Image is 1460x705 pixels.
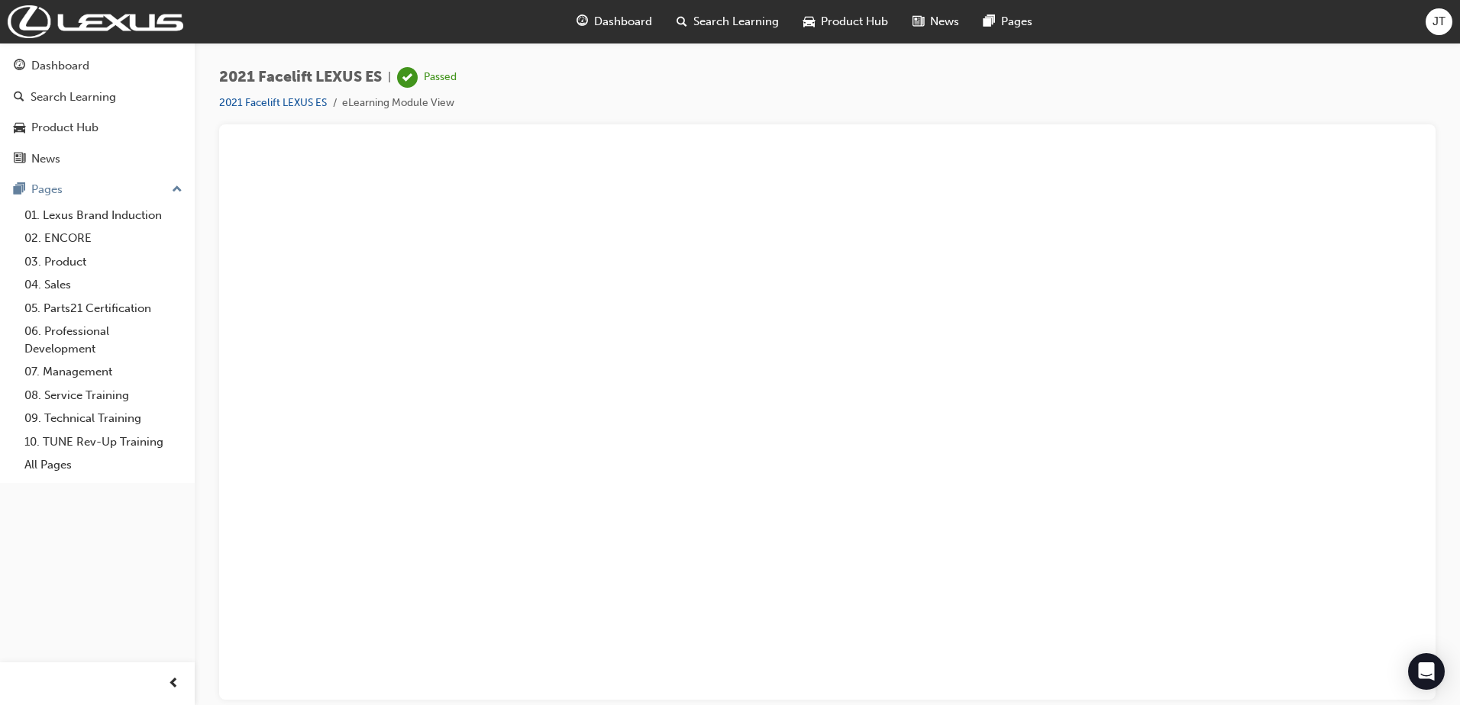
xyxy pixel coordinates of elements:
a: 09. Technical Training [18,407,189,430]
a: News [6,145,189,173]
span: Dashboard [594,13,652,31]
a: 10. TUNE Rev-Up Training [18,430,189,454]
a: 01. Lexus Brand Induction [18,204,189,227]
a: 04. Sales [18,273,189,297]
span: prev-icon [168,674,179,694]
span: search-icon [677,12,687,31]
li: eLearning Module View [342,95,454,112]
div: Dashboard [31,57,89,75]
span: Pages [1001,13,1032,31]
span: pages-icon [984,12,995,31]
span: learningRecordVerb_PASS-icon [397,67,418,88]
a: 02. ENCORE [18,227,189,250]
a: Product Hub [6,114,189,142]
a: All Pages [18,453,189,477]
a: car-iconProduct Hub [791,6,900,37]
span: news-icon [14,153,25,166]
span: Product Hub [821,13,888,31]
span: News [930,13,959,31]
a: 07. Management [18,360,189,384]
div: Open Intercom Messenger [1408,653,1445,690]
a: search-iconSearch Learning [664,6,791,37]
div: Product Hub [31,119,99,137]
a: 03. Product [18,250,189,274]
a: guage-iconDashboard [564,6,664,37]
a: pages-iconPages [971,6,1045,37]
button: Pages [6,175,189,204]
a: 05. Parts21 Certification [18,297,189,320]
span: JT [1433,13,1445,31]
a: 08. Service Training [18,384,189,407]
span: up-icon [172,180,182,200]
span: Search Learning [693,13,779,31]
div: Pages [31,181,63,198]
button: DashboardSearch LearningProduct HubNews [6,49,189,175]
span: news-icon [912,12,924,31]
div: Passed [424,70,457,85]
span: 2021 Facelift LEXUS ES [219,69,382,86]
a: 06. Professional Development [18,320,189,360]
span: pages-icon [14,183,25,197]
span: guage-icon [577,12,588,31]
span: guage-icon [14,60,25,73]
div: Search Learning [31,89,116,106]
a: 2021 Facelift LEXUS ES [219,96,327,109]
a: Dashboard [6,52,189,80]
button: JT [1426,8,1452,35]
div: News [31,150,60,168]
span: car-icon [14,121,25,135]
span: car-icon [803,12,815,31]
span: | [388,69,391,86]
img: Trak [8,5,183,38]
span: search-icon [14,91,24,105]
a: news-iconNews [900,6,971,37]
a: Search Learning [6,83,189,111]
